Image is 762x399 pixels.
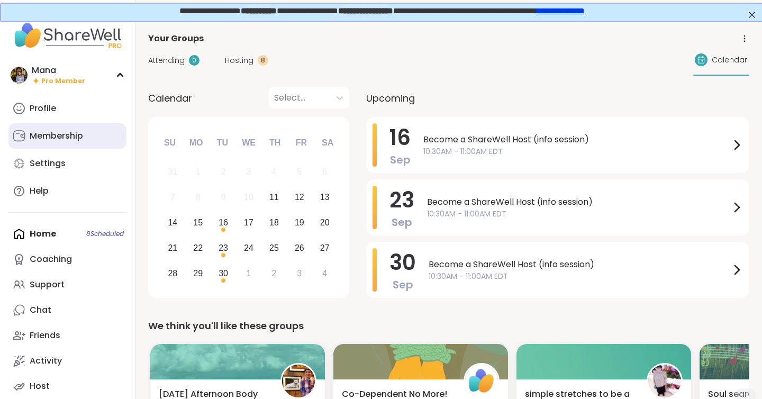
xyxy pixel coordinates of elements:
[288,212,311,234] div: Choose Friday, September 19th, 2025
[30,330,60,341] div: Friends
[238,262,260,285] div: Choose Wednesday, October 1st, 2025
[161,262,184,285] div: Choose Sunday, September 28th, 2025
[219,215,228,230] div: 16
[168,165,177,179] div: 31
[161,186,184,209] div: Not available Sunday, September 7th, 2025
[187,262,210,285] div: Choose Monday, September 29th, 2025
[219,241,228,255] div: 23
[423,146,730,157] span: 10:30AM - 11:00AM EDT
[297,165,302,179] div: 5
[392,215,412,230] span: Sep
[390,152,411,167] span: Sep
[320,190,330,204] div: 13
[148,32,204,45] span: Your Groups
[238,212,260,234] div: Choose Wednesday, September 17th, 2025
[32,65,85,76] div: Mana
[238,237,260,259] div: Choose Wednesday, September 24th, 2025
[212,212,235,234] div: Choose Tuesday, September 16th, 2025
[313,186,336,209] div: Choose Saturday, September 13th, 2025
[168,266,177,280] div: 28
[313,212,336,234] div: Choose Saturday, September 20th, 2025
[244,190,253,204] div: 10
[168,215,177,230] div: 14
[30,103,56,114] div: Profile
[168,241,177,255] div: 21
[225,55,253,66] span: Hosting
[30,355,62,367] div: Activity
[30,185,49,197] div: Help
[320,215,330,230] div: 20
[193,215,203,230] div: 15
[423,133,730,146] span: Become a ShareWell Host (info session)
[289,131,313,155] div: Fr
[712,55,747,66] span: Calendar
[237,131,260,155] div: We
[8,297,126,323] a: Chat
[161,237,184,259] div: Choose Sunday, September 21st, 2025
[30,304,51,316] div: Chat
[161,161,184,184] div: Not available Sunday, August 31st, 2025
[295,241,304,255] div: 26
[313,237,336,259] div: Choose Saturday, September 27th, 2025
[30,158,66,169] div: Settings
[8,272,126,297] a: Support
[184,131,207,155] div: Mo
[8,17,126,54] img: ShareWell Nav Logo
[313,262,336,285] div: Choose Saturday, October 4th, 2025
[263,237,286,259] div: Choose Thursday, September 25th, 2025
[264,131,287,155] div: Th
[288,186,311,209] div: Choose Friday, September 12th, 2025
[8,96,126,121] a: Profile
[244,241,253,255] div: 24
[170,190,175,204] div: 7
[366,91,415,105] span: Upcoming
[148,55,185,66] span: Attending
[187,161,210,184] div: Not available Monday, September 1st, 2025
[238,186,260,209] div: Not available Wednesday, September 10th, 2025
[247,266,251,280] div: 1
[427,208,730,220] span: 10:30AM - 11:00AM EDT
[271,266,276,280] div: 2
[263,262,286,285] div: Choose Thursday, October 2nd, 2025
[8,348,126,374] a: Activity
[187,237,210,259] div: Choose Monday, September 22nd, 2025
[8,247,126,272] a: Coaching
[8,323,126,348] a: Friends
[238,161,260,184] div: Not available Wednesday, September 3rd, 2025
[193,241,203,255] div: 22
[320,241,330,255] div: 27
[212,186,235,209] div: Not available Tuesday, September 9th, 2025
[211,131,234,155] div: Tu
[269,190,279,204] div: 11
[648,365,681,397] img: Recovery
[295,190,304,204] div: 12
[313,161,336,184] div: Not available Saturday, September 6th, 2025
[258,55,268,66] div: 8
[212,161,235,184] div: Not available Tuesday, September 2nd, 2025
[389,248,416,277] span: 30
[263,212,286,234] div: Choose Thursday, September 18th, 2025
[247,165,251,179] div: 3
[322,165,327,179] div: 6
[263,186,286,209] div: Choose Thursday, September 11th, 2025
[322,266,327,280] div: 4
[271,165,276,179] div: 4
[30,279,65,291] div: Support
[288,237,311,259] div: Choose Friday, September 26th, 2025
[212,237,235,259] div: Choose Tuesday, September 23rd, 2025
[11,67,28,84] img: Mana
[288,262,311,285] div: Choose Friday, October 3rd, 2025
[263,161,286,184] div: Not available Thursday, September 4th, 2025
[269,241,279,255] div: 25
[8,374,126,399] a: Host
[429,271,730,282] span: 10:30AM - 11:00AM EDT
[221,190,226,204] div: 9
[269,215,279,230] div: 18
[427,196,730,208] span: Become a ShareWell Host (info session)
[297,266,302,280] div: 3
[193,266,203,280] div: 29
[212,262,235,285] div: Choose Tuesday, September 30th, 2025
[393,277,413,292] span: Sep
[8,151,126,176] a: Settings
[282,365,315,397] img: AmberWolffWizard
